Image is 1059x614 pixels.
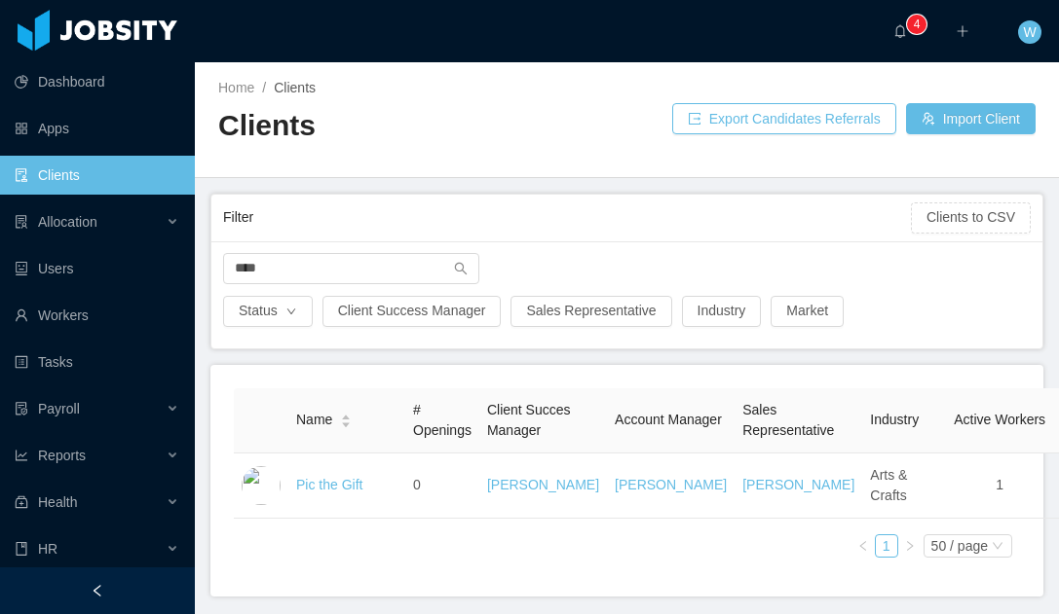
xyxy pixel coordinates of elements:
i: icon: plus [956,24,969,38]
a: 1 [876,535,897,557]
a: icon: auditClients [15,156,179,195]
a: icon: profileTasks [15,343,179,381]
button: Sales Representative [511,296,671,327]
button: icon: usergroup-addImport Client [906,103,1036,134]
li: Previous Page [851,534,875,558]
a: [PERSON_NAME] [742,477,854,492]
i: icon: caret-up [341,413,352,418]
button: Statusicon: down [223,296,313,327]
span: Health [38,494,77,510]
a: icon: appstoreApps [15,109,179,148]
i: icon: caret-down [341,419,352,425]
span: Client Succes Manager [487,402,571,438]
span: Industry [870,412,919,427]
li: Next Page [898,534,922,558]
span: Arts & Crafts [870,467,907,503]
span: Reports [38,448,86,463]
button: Client Success Manager [322,296,502,327]
a: icon: pie-chartDashboard [15,62,179,101]
i: icon: file-protect [15,402,28,415]
i: icon: line-chart [15,449,28,462]
button: Market [771,296,844,327]
div: 50 / page [931,535,988,557]
p: 4 [914,15,921,34]
span: Active Workers [954,412,1045,427]
i: icon: book [15,542,28,556]
a: Pic the Gift [296,477,362,492]
button: icon: exportExport Candidates Referrals [672,103,896,134]
span: Allocation [38,214,97,230]
span: W [1023,20,1036,44]
button: Clients to CSV [911,202,1031,234]
span: # Openings [413,402,472,438]
span: Account Manager [615,412,722,427]
span: Name [296,410,332,430]
button: Industry [682,296,762,327]
i: icon: bell [893,24,907,38]
img: 613b1540-0777-11ed-b7a5-c92e04fa9eee_6304f1fd618d2-400w.png [242,466,281,505]
i: icon: medicine-box [15,495,28,509]
span: Payroll [38,401,80,416]
td: 0 [405,453,479,519]
span: / [262,80,266,95]
a: [PERSON_NAME] [615,477,727,492]
li: 1 [875,534,898,558]
div: Filter [223,199,911,235]
span: HR [38,541,57,557]
h2: Clients [218,106,627,146]
i: icon: down [992,540,1003,554]
a: [PERSON_NAME] [487,477,599,492]
i: icon: search [454,262,468,275]
span: Sales Representative [742,402,834,438]
a: icon: userWorkers [15,296,179,335]
sup: 4 [907,15,927,34]
div: Sort [340,412,352,425]
i: icon: solution [15,215,28,229]
a: icon: robotUsers [15,249,179,288]
span: Clients [274,80,316,95]
i: icon: right [904,540,916,552]
a: Home [218,80,254,95]
i: icon: left [857,540,869,552]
